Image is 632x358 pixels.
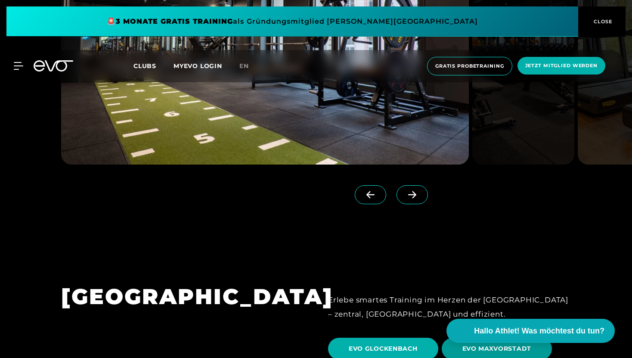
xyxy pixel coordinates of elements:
[578,6,626,37] button: CLOSE
[239,62,249,70] span: en
[61,283,304,311] h1: [GEOGRAPHIC_DATA]
[435,62,504,70] span: Gratis Probetraining
[328,293,571,321] div: Erlebe smartes Training im Herzen der [GEOGRAPHIC_DATA] – zentral, [GEOGRAPHIC_DATA] und effizient.
[474,325,604,337] span: Hallo Athlet! Was möchtest du tun?
[462,344,532,353] span: EVO MAXVORSTADT
[424,57,515,75] a: Gratis Probetraining
[133,62,173,70] a: Clubs
[525,62,598,69] span: Jetzt Mitglied werden
[515,57,608,75] a: Jetzt Mitglied werden
[133,62,156,70] span: Clubs
[446,319,615,343] button: Hallo Athlet! Was möchtest du tun?
[349,344,418,353] span: EVO GLOCKENBACH
[173,62,222,70] a: MYEVO LOGIN
[239,61,259,71] a: en
[592,18,613,25] span: CLOSE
